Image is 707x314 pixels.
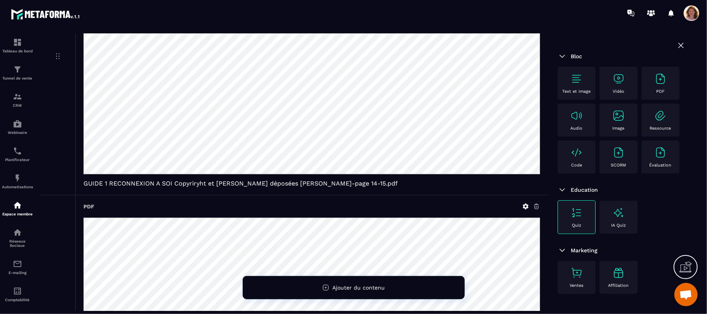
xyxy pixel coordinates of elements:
[571,187,598,193] span: Education
[2,212,33,216] p: Espace membre
[2,130,33,135] p: Webinaire
[674,283,698,306] a: Ouvrir le chat
[558,246,567,255] img: arrow-down
[2,222,33,253] a: social-networksocial-networkRéseaux Sociaux
[2,76,33,80] p: Tunnel de vente
[650,163,672,168] p: Évaluation
[570,109,583,122] img: text-image no-wra
[654,146,667,159] img: text-image no-wra
[2,281,33,308] a: accountantaccountantComptabilité
[572,223,581,228] p: Quiz
[570,283,584,288] p: Ventes
[656,89,665,94] p: PDF
[13,228,22,237] img: social-network
[558,185,567,194] img: arrow-down
[654,73,667,85] img: text-image no-wra
[611,223,626,228] p: IA Quiz
[13,286,22,296] img: accountant
[13,92,22,101] img: formation
[2,141,33,168] a: schedulerschedulerPlanificateur
[11,7,81,21] img: logo
[612,206,625,219] img: text-image
[2,195,33,222] a: automationsautomationsEspace membre
[612,267,625,279] img: text-image
[2,185,33,189] p: Automatisations
[570,267,583,279] img: text-image no-wra
[612,73,625,85] img: text-image no-wra
[571,163,582,168] p: Code
[2,158,33,162] p: Planificateur
[2,49,33,53] p: Tableau de bord
[2,253,33,281] a: emailemailE-mailing
[2,59,33,86] a: formationformationTunnel de vente
[2,86,33,113] a: formationformationCRM
[13,173,22,183] img: automations
[608,283,629,288] p: Affiliation
[2,239,33,248] p: Réseaux Sociaux
[571,53,582,59] span: Bloc
[2,32,33,59] a: formationformationTableau de bord
[611,163,626,168] p: SCORM
[654,109,667,122] img: text-image no-wra
[2,113,33,141] a: automationsautomationsWebinaire
[558,52,567,61] img: arrow-down
[570,206,583,219] img: text-image no-wra
[13,38,22,47] img: formation
[613,89,624,94] p: Vidéo
[650,126,671,131] p: Ressource
[612,109,625,122] img: text-image no-wra
[2,298,33,302] p: Comptabilité
[83,203,94,210] h6: PDF
[83,180,540,187] span: GUIDE 1 RECONNEXION A SOI Copyriryht et [PERSON_NAME] déposées [PERSON_NAME]-page 14-15.pdf
[2,271,33,275] p: E-mailing
[2,103,33,108] p: CRM
[332,285,385,291] span: Ajouter du contenu
[13,146,22,156] img: scheduler
[13,65,22,74] img: formation
[13,201,22,210] img: automations
[563,89,591,94] p: Text et image
[570,73,583,85] img: text-image no-wra
[613,126,625,131] p: Image
[571,126,583,131] p: Audio
[13,259,22,269] img: email
[2,168,33,195] a: automationsautomationsAutomatisations
[13,119,22,128] img: automations
[571,247,598,253] span: Marketing
[612,146,625,159] img: text-image no-wra
[570,146,583,159] img: text-image no-wra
